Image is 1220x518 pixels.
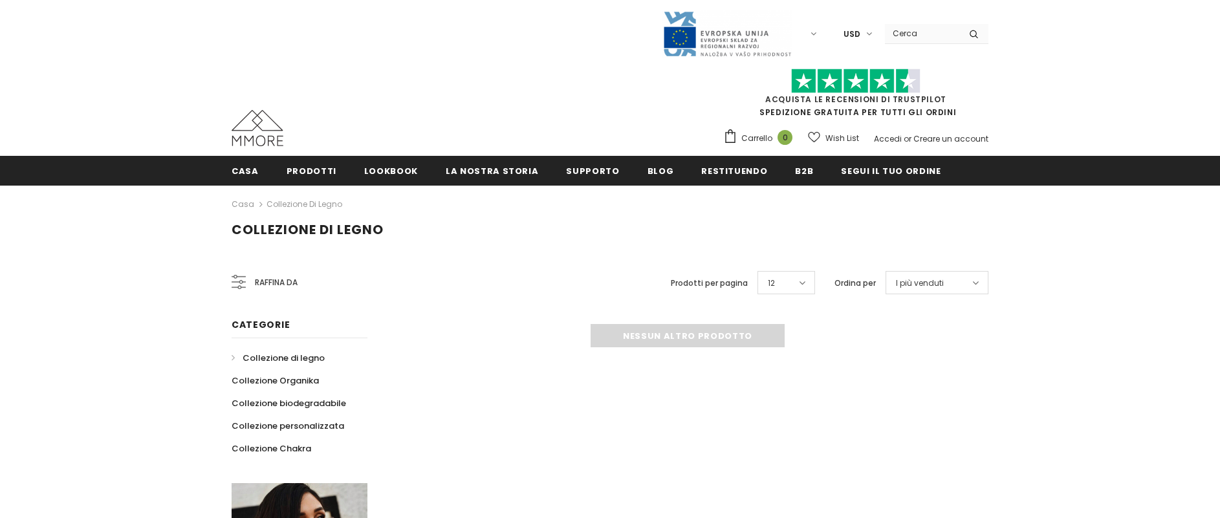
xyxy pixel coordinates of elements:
a: Prodotti [287,156,336,185]
span: 0 [778,130,792,145]
a: Creare un account [913,133,988,144]
a: Restituendo [701,156,767,185]
a: Casa [232,197,254,212]
span: Categorie [232,318,290,331]
span: Collezione personalizzata [232,420,344,432]
a: Collezione personalizzata [232,415,344,437]
a: Accedi [874,133,902,144]
a: La nostra storia [446,156,538,185]
span: Segui il tuo ordine [841,165,941,177]
img: Fidati di Pilot Stars [791,69,920,94]
span: Prodotti [287,165,336,177]
a: Collezione di legno [267,199,342,210]
span: Lookbook [364,165,418,177]
a: Javni Razpis [662,28,792,39]
a: supporto [566,156,619,185]
span: SPEDIZIONE GRATUITA PER TUTTI GLI ORDINI [723,74,988,118]
span: Collezione Organika [232,374,319,387]
a: Collezione Chakra [232,437,311,460]
span: USD [844,28,860,41]
img: Casi MMORE [232,110,283,146]
input: Search Site [885,24,959,43]
span: B2B [795,165,813,177]
a: Segui il tuo ordine [841,156,941,185]
img: Javni Razpis [662,10,792,58]
span: Carrello [741,132,772,145]
span: Blog [648,165,674,177]
span: Restituendo [701,165,767,177]
a: Collezione di legno [232,347,325,369]
span: Collezione Chakra [232,442,311,455]
a: Acquista le recensioni di TrustPilot [765,94,946,105]
span: Casa [232,165,259,177]
span: La nostra storia [446,165,538,177]
a: Wish List [808,127,859,149]
a: Lookbook [364,156,418,185]
label: Ordina per [834,277,876,290]
a: Carrello 0 [723,129,799,148]
a: Blog [648,156,674,185]
span: supporto [566,165,619,177]
span: Wish List [825,132,859,145]
span: Raffina da [255,275,298,290]
span: Collezione di legno [243,352,325,364]
a: Collezione Organika [232,369,319,392]
span: 12 [768,277,775,290]
a: Collezione biodegradabile [232,392,346,415]
a: Casa [232,156,259,185]
span: or [904,133,911,144]
span: Collezione di legno [232,221,384,239]
a: B2B [795,156,813,185]
span: Collezione biodegradabile [232,397,346,409]
span: I più venduti [896,277,944,290]
label: Prodotti per pagina [671,277,748,290]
